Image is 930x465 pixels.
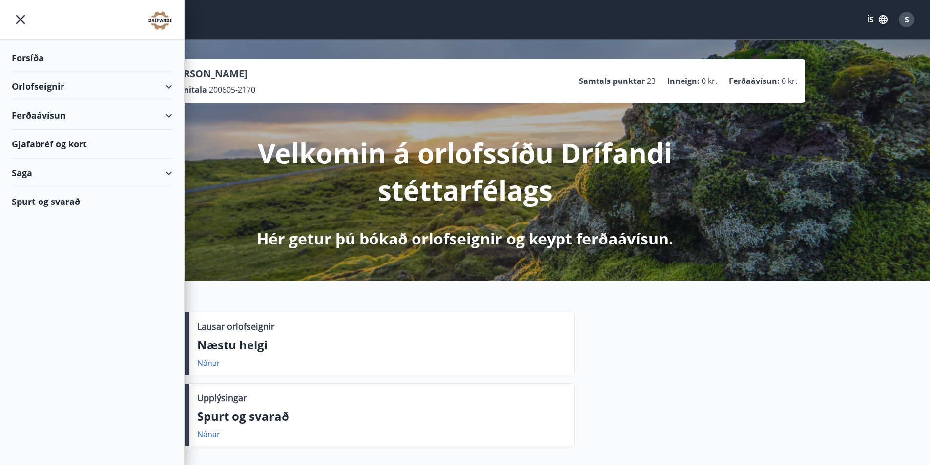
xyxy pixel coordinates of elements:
p: Ferðaávísun : [729,76,780,86]
p: Kennitala [168,84,207,95]
p: Samtals punktar [579,76,645,86]
div: Spurt og svarað [12,187,172,216]
p: Lausar orlofseignir [197,320,274,333]
div: Orlofseignir [12,72,172,101]
p: Spurt og svarað [197,408,566,425]
p: Inneign : [667,76,700,86]
div: Saga [12,159,172,187]
button: S [895,8,918,31]
p: Upplýsingar [197,391,247,404]
a: Nánar [197,358,220,368]
button: menu [12,11,29,28]
span: 0 kr. [702,76,717,86]
span: S [905,14,909,25]
div: Forsíða [12,43,172,72]
div: Ferðaávísun [12,101,172,130]
p: Hér getur þú bókað orlofseignir og keypt ferðaávísun. [257,228,673,249]
button: ÍS [862,11,893,28]
p: [PERSON_NAME] [168,67,255,81]
a: Nánar [197,429,220,440]
span: 0 kr. [782,76,797,86]
p: Næstu helgi [197,337,566,353]
p: Velkomin á orlofssíðu Drífandi stéttarfélags [207,134,723,208]
span: 200605-2170 [209,84,255,95]
img: union_logo [148,11,172,30]
div: Gjafabréf og kort [12,130,172,159]
span: 23 [647,76,656,86]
